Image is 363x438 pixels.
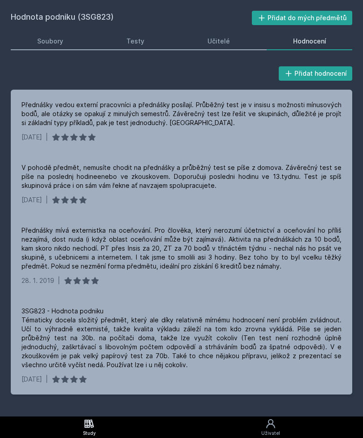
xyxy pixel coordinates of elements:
a: Učitelé [181,32,256,50]
h2: Hodnota podniku (3SG823) [11,11,252,25]
div: [DATE] [22,375,42,384]
div: | [46,195,48,204]
button: Přidat do mých předmětů [252,11,353,25]
div: | [46,375,48,384]
div: 28. 1. 2019 [22,276,54,285]
div: | [58,276,60,285]
div: Study [83,430,96,437]
div: 3SG823 - Hodnota podniku Tématicky docela složitý předmět, který ale díky relativně mírnému hodno... [22,307,341,369]
div: | [46,133,48,142]
div: [DATE] [22,133,42,142]
div: V pohodě předmět, nemusíte chodit na přednášky a průběžný test se píše z domova. Závěrečný test s... [22,163,341,190]
a: Hodnocení [267,32,352,50]
div: Testy [126,37,144,46]
div: Soubory [37,37,63,46]
div: Přednášky vedou externí pracovníci a přednášky posílají. Průběžný test je v insisu s možnosti mín... [22,100,341,127]
div: Hodnocení [293,37,326,46]
div: Uživatel [261,430,280,437]
a: Soubory [11,32,89,50]
div: Učitelé [207,37,230,46]
div: Přednášky mívá externistka na oceňování. Pro člověka, který nerozumí účetnictví a oceňování ho př... [22,226,341,271]
button: Přidat hodnocení [279,66,353,81]
div: [DATE] [22,195,42,204]
a: Testy [100,32,170,50]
